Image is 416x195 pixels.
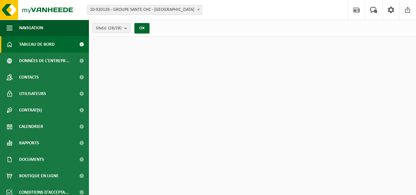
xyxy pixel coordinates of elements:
[19,102,42,118] span: Contrat(s)
[19,69,39,85] span: Contacts
[92,23,130,33] button: Site(s)(28/28)
[134,23,150,34] button: OK
[19,20,43,36] span: Navigation
[19,85,46,102] span: Utilisateurs
[19,168,59,184] span: Boutique en ligne
[19,53,69,69] span: Données de l'entrepr...
[19,36,55,53] span: Tableau de bord
[19,151,44,168] span: Documents
[108,26,122,30] count: (28/28)
[19,135,39,151] span: Rapports
[96,23,122,33] span: Site(s)
[87,5,202,14] span: 10-920126 - GROUPE SANTE CHC - LIÈGE
[87,5,202,15] span: 10-920126 - GROUPE SANTE CHC - LIÈGE
[19,118,43,135] span: Calendrier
